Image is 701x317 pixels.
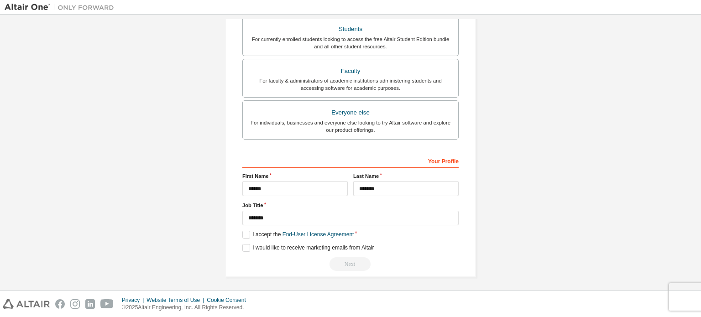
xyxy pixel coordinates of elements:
[146,296,207,304] div: Website Terms of Use
[100,299,114,309] img: youtube.svg
[248,77,453,92] div: For faculty & administrators of academic institutions administering students and accessing softwa...
[242,231,354,239] label: I accept the
[55,299,65,309] img: facebook.svg
[70,299,80,309] img: instagram.svg
[353,172,459,180] label: Last Name
[207,296,251,304] div: Cookie Consent
[282,231,354,238] a: End-User License Agreement
[5,3,119,12] img: Altair One
[248,65,453,78] div: Faculty
[242,257,459,271] div: Read and acccept EULA to continue
[248,23,453,36] div: Students
[242,202,459,209] label: Job Title
[242,244,374,252] label: I would like to receive marketing emails from Altair
[122,304,251,312] p: © 2025 Altair Engineering, Inc. All Rights Reserved.
[248,106,453,119] div: Everyone else
[242,172,348,180] label: First Name
[85,299,95,309] img: linkedin.svg
[122,296,146,304] div: Privacy
[242,153,459,168] div: Your Profile
[248,36,453,50] div: For currently enrolled students looking to access the free Altair Student Edition bundle and all ...
[248,119,453,134] div: For individuals, businesses and everyone else looking to try Altair software and explore our prod...
[3,299,50,309] img: altair_logo.svg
